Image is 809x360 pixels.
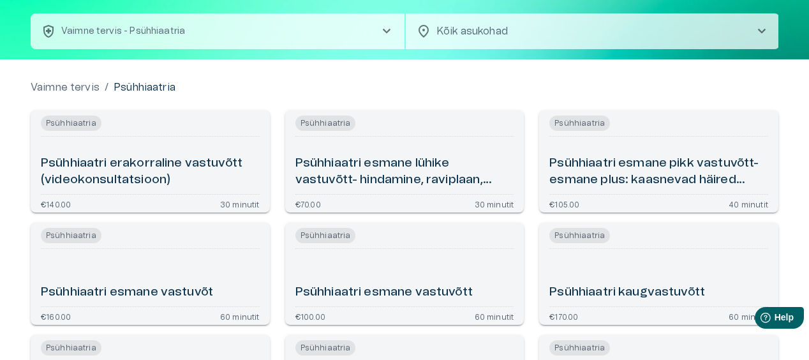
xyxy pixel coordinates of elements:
[295,116,356,131] span: Psühhiaatria
[31,110,270,213] a: Open service booking details
[539,223,778,325] a: Open service booking details
[220,200,260,207] p: 30 minutit
[220,312,260,320] p: 60 minutit
[709,302,809,338] iframe: Help widget launcher
[549,155,768,189] h6: Psühhiaatri esmane pikk vastuvõtt- esmane plus: kaasnevad häired (videokonsultatsioon)
[295,312,325,320] p: €100.00
[549,200,579,207] p: €105.00
[436,24,734,39] p: Kõik asukohad
[41,228,101,243] span: Psühhiaatria
[295,155,514,189] h6: Psühhiaatri esmane lühike vastuvõtt- hindamine, raviplaan, kokkuvõte (videokonsultatsioon)
[114,80,175,95] p: Psühhiaatria
[41,284,213,301] h6: Psühhiaatri esmane vastuvõt
[31,80,100,95] a: Vaimne tervis
[105,80,108,95] p: /
[549,340,610,356] span: Psühhiaatria
[285,223,524,325] a: Open service booking details
[285,110,524,213] a: Open service booking details
[295,340,356,356] span: Psühhiaatria
[549,312,578,320] p: €170.00
[549,284,705,301] h6: Psühhiaatri kaugvastuvõtt
[41,116,101,131] span: Psühhiaatria
[549,116,610,131] span: Psühhiaatria
[379,24,394,39] span: chevron_right
[295,284,473,301] h6: Psühhiaatri esmane vastuvõtt
[41,24,56,39] span: health_and_safety
[41,200,71,207] p: €140.00
[549,228,610,243] span: Psühhiaatria
[295,200,321,207] p: €70.00
[416,24,431,39] span: location_on
[295,228,356,243] span: Psühhiaatria
[31,223,270,325] a: Open service booking details
[475,200,514,207] p: 30 minutit
[41,340,101,356] span: Psühhiaatria
[41,312,71,320] p: €160.00
[729,200,768,207] p: 40 minutit
[41,155,260,189] h6: Psühhiaatri erakorraline vastuvõtt (videokonsultatsioon)
[754,24,769,39] span: chevron_right
[475,312,514,320] p: 60 minutit
[31,13,404,49] button: health_and_safetyVaimne tervis - Psühhiaatriachevron_right
[61,25,185,38] p: Vaimne tervis - Psühhiaatria
[539,110,778,213] a: Open service booking details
